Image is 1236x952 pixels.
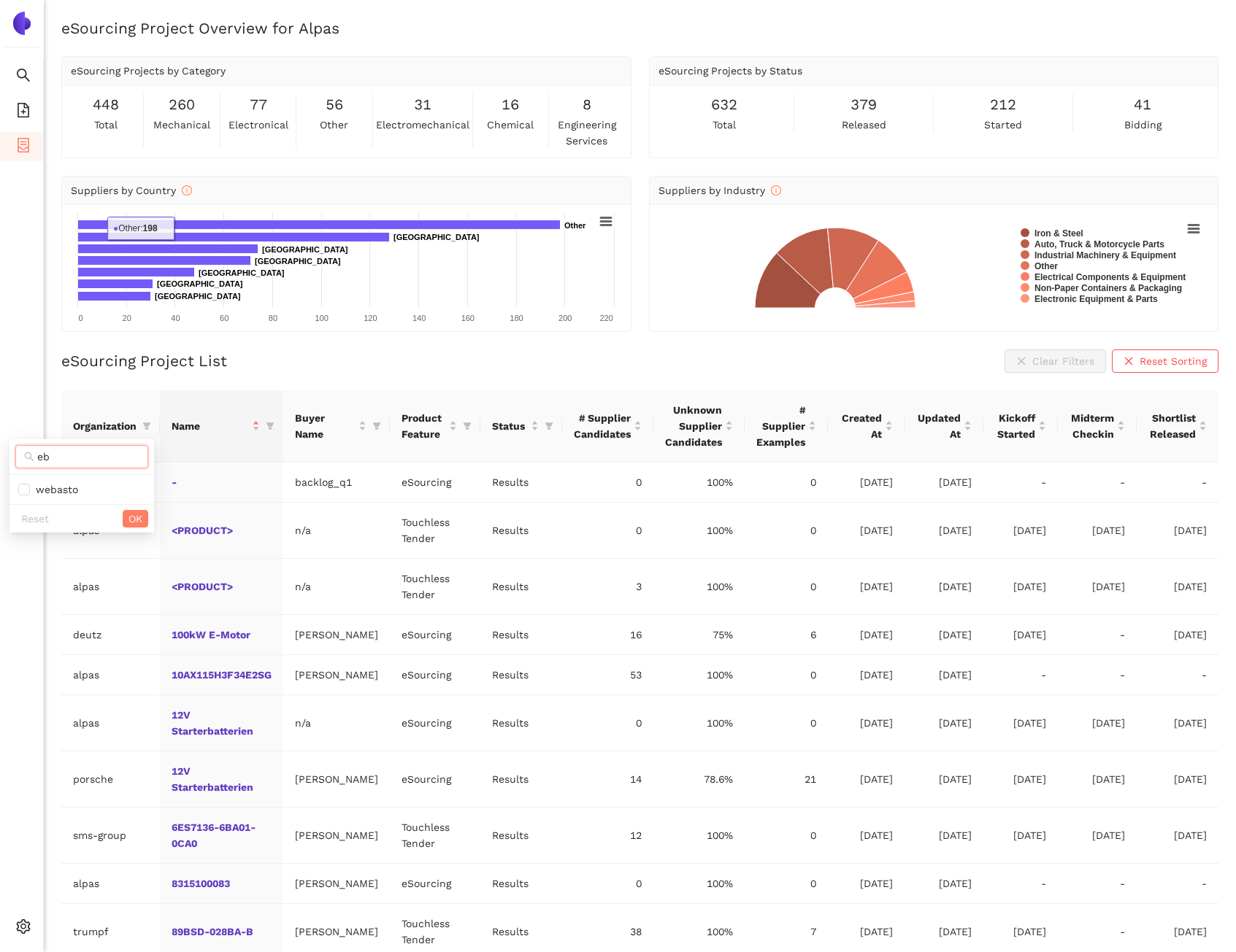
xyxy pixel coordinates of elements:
text: 80 [269,314,277,322]
th: this column's title is # Supplier Examples,this column is sortable [745,390,828,463]
td: [DATE] [905,463,983,503]
span: 448 [93,93,119,116]
td: [DATE] [905,695,983,751]
td: Results [480,463,562,503]
td: eSourcing [390,655,480,695]
span: chemical [487,117,534,133]
text: 180 [510,314,523,322]
span: 31 [414,93,431,116]
span: engineering services [552,117,621,149]
td: 100% [653,695,745,751]
span: 16 [502,93,519,116]
button: closeClear Filters [1005,349,1106,373]
td: 100% [653,559,745,615]
span: # Supplier Examples [756,402,805,450]
td: [DATE] [1058,751,1137,808]
span: Updated At [916,410,961,442]
span: Buyer Name [295,410,356,442]
td: [DATE] [983,695,1058,751]
span: 212 [990,93,1016,116]
text: 120 [364,314,377,322]
text: [GEOGRAPHIC_DATA] [157,279,243,288]
span: bidding [1124,117,1162,133]
text: Auto, Truck & Motorcycle Parts [1035,239,1164,249]
td: [DATE] [828,615,905,655]
span: filter [542,415,556,437]
th: this column's title is Kickoff Started,this column is sortable [983,390,1058,463]
td: Results [480,864,562,904]
span: filter [460,407,475,445]
td: 53 [562,655,653,695]
td: 12 [562,808,653,864]
td: Results [480,615,562,655]
td: [DATE] [983,615,1058,655]
span: Name [172,418,249,434]
td: [DATE] [1137,808,1218,864]
td: 0 [745,503,828,559]
span: total [713,117,736,133]
td: 16 [562,615,653,655]
td: 100% [653,864,745,904]
th: this column's title is Product Feature,this column is sortable [390,390,480,463]
text: Electrical Components & Equipment [1035,272,1186,282]
td: 100% [653,463,745,503]
td: 0 [745,695,828,751]
td: n/a [283,695,390,751]
td: eSourcing [390,615,480,655]
span: filter [372,422,381,430]
td: [DATE] [983,503,1058,559]
td: [DATE] [1058,695,1137,751]
button: closeReset Sorting [1112,349,1218,373]
span: filter [266,422,275,430]
td: alpas [61,559,160,615]
span: other [320,117,348,133]
span: 8 [583,93,591,116]
th: this column's title is Status,this column is sortable [480,390,562,463]
span: Unknown Supplier Candidates [665,402,722,450]
td: [DATE] [1137,615,1218,655]
th: this column's title is # Supplier Candidates,this column is sortable [562,390,653,463]
span: total [94,117,118,133]
span: mechanical [153,117,210,133]
td: [PERSON_NAME] [283,808,390,864]
td: Touchless Tender [390,559,480,615]
span: 77 [250,93,267,116]
td: [PERSON_NAME] [283,751,390,808]
td: [DATE] [1058,808,1137,864]
td: [DATE] [983,559,1058,615]
td: Results [480,808,562,864]
td: 75% [653,615,745,655]
td: n/a [283,559,390,615]
td: - [1058,463,1137,503]
td: [DATE] [828,864,905,904]
span: info-circle [771,185,781,196]
td: [PERSON_NAME] [283,655,390,695]
td: 0 [745,808,828,864]
span: Midterm Checkin [1070,410,1114,442]
span: Reset Sorting [1140,353,1207,369]
td: 0 [745,655,828,695]
td: - [983,463,1058,503]
td: [PERSON_NAME] [283,615,390,655]
td: [DATE] [905,503,983,559]
span: filter [139,415,154,437]
span: container [16,133,31,162]
text: [GEOGRAPHIC_DATA] [255,257,341,266]
td: Results [480,559,562,615]
th: this column's title is Unknown Supplier Candidates,this column is sortable [653,390,745,463]
td: backlog_q1 [283,463,390,503]
th: this column's title is Shortlist Released,this column is sortable [1137,390,1218,463]
th: this column's title is Created At,this column is sortable [828,390,905,463]
td: - [1058,615,1137,655]
span: Suppliers by Country [71,185,192,196]
td: 0 [745,559,828,615]
text: 200 [558,314,572,322]
td: [DATE] [905,615,983,655]
span: Suppliers by Industry [659,185,781,196]
span: info-circle [182,185,192,196]
span: started [984,117,1022,133]
th: this column's title is Updated At,this column is sortable [905,390,983,463]
td: [DATE] [905,559,983,615]
span: eSourcing Projects by Category [71,65,226,77]
span: # Supplier Candidates [574,410,631,442]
